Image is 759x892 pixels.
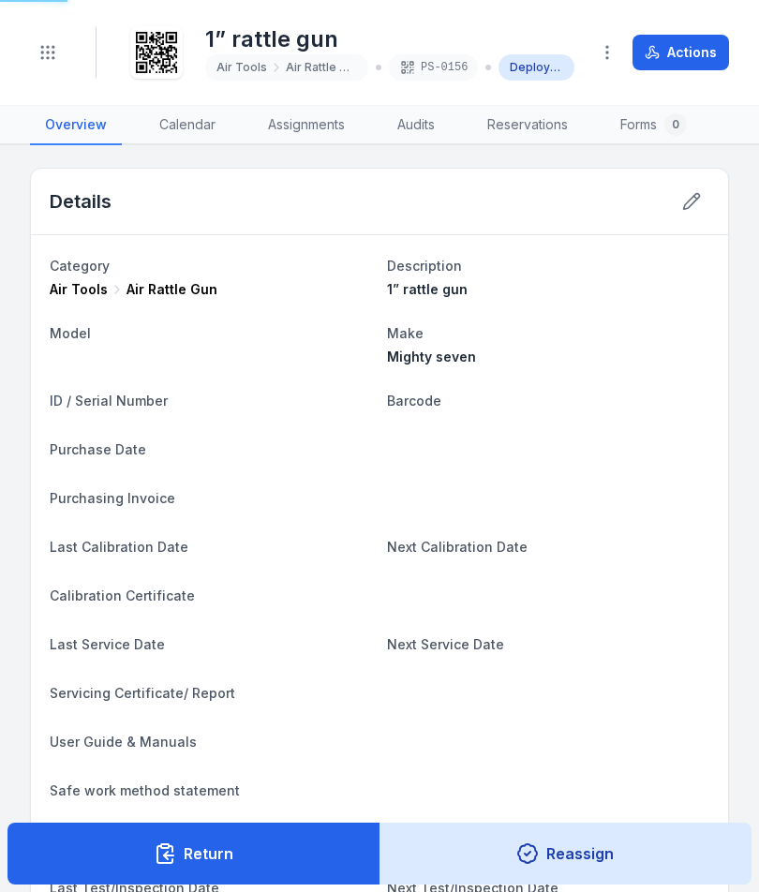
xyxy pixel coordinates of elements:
[50,325,91,341] span: Model
[632,35,729,70] button: Actions
[605,106,702,145] a: Forms0
[382,106,450,145] a: Audits
[379,823,752,885] button: Reassign
[50,280,108,299] span: Air Tools
[50,258,110,274] span: Category
[30,106,122,145] a: Overview
[50,441,146,457] span: Purchase Date
[499,54,574,81] div: Deployed
[253,106,360,145] a: Assignments
[144,106,231,145] a: Calendar
[50,490,175,506] span: Purchasing Invoice
[216,60,267,75] span: Air Tools
[126,280,217,299] span: Air Rattle Gun
[389,54,478,81] div: PS-0156
[387,258,462,274] span: Description
[50,587,195,603] span: Calibration Certificate
[205,24,574,54] h1: 1” rattle gun
[30,35,66,70] button: Toggle navigation
[387,325,424,341] span: Make
[472,106,583,145] a: Reservations
[7,823,380,885] button: Return
[387,393,441,409] span: Barcode
[50,393,168,409] span: ID / Serial Number
[50,685,235,701] span: Servicing Certificate/ Report
[387,349,476,364] span: Mighty seven
[50,734,197,750] span: User Guide & Manuals
[286,60,357,75] span: Air Rattle Gun
[50,782,240,798] span: Safe work method statement
[664,113,687,136] div: 0
[387,539,528,555] span: Next Calibration Date
[387,281,468,297] span: 1” rattle gun
[387,636,504,652] span: Next Service Date
[50,636,165,652] span: Last Service Date
[50,188,112,215] h2: Details
[50,539,188,555] span: Last Calibration Date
